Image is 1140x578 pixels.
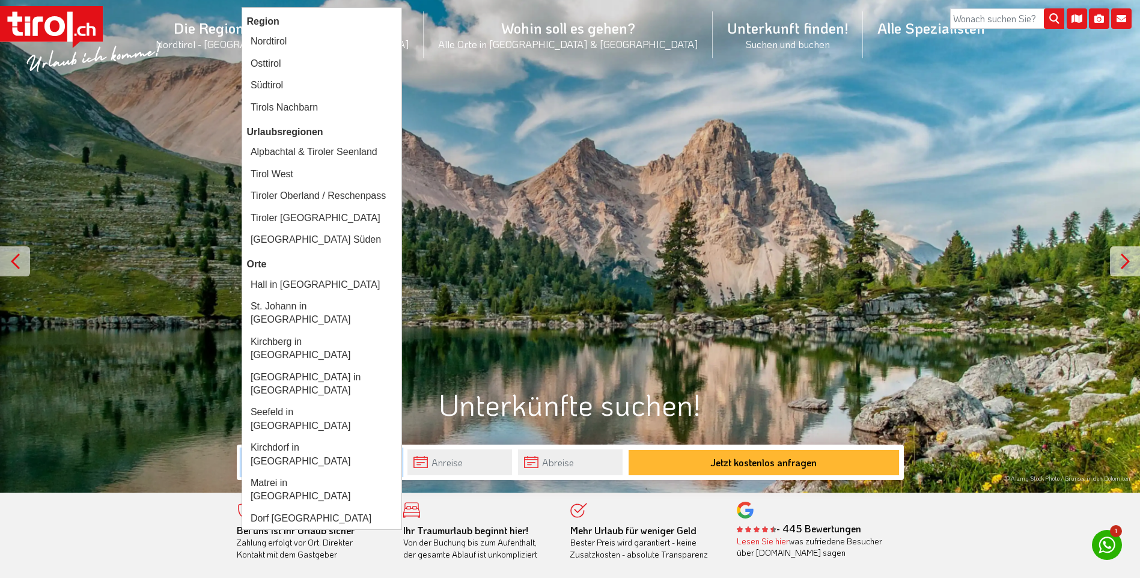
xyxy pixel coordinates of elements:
i: Fotogalerie [1089,8,1109,29]
li: Urlaubsregionen : Tiroler Oberland / Reschenpass [242,185,401,207]
a: Wohin soll es gehen?Alle Orte in [GEOGRAPHIC_DATA] & [GEOGRAPHIC_DATA] [424,5,713,64]
span: 1 [1110,525,1122,537]
div: Südtirol [247,77,397,94]
li: Region : Nordtirol [242,31,401,52]
small: Nordtirol - [GEOGRAPHIC_DATA] - [GEOGRAPHIC_DATA] [156,37,409,50]
div: Dorf [GEOGRAPHIC_DATA] [247,510,397,527]
small: Alle Orte in [GEOGRAPHIC_DATA] & [GEOGRAPHIC_DATA] [438,37,698,50]
input: Anreise [407,449,512,475]
div: Nordtirol [247,33,397,50]
h1: Unterkünfte suchen! [237,388,904,421]
div: Tirols Nachbarn [247,99,397,116]
li: Urlaubsregionen : Tiroler Zugspitz Arena [242,207,401,229]
li: Region : Tirols Nachbarn [242,97,401,118]
li: Orte : Dorf Tirol [242,508,401,529]
i: Kontakt [1111,8,1132,29]
li: Urlaubsregionen : Tirol West [242,163,401,185]
a: Die Region [GEOGRAPHIC_DATA]Nordtirol - [GEOGRAPHIC_DATA] - [GEOGRAPHIC_DATA] [141,5,424,64]
li: Region [242,13,401,31]
b: Bei uns ist Ihr Urlaub sicher [237,524,355,537]
div: [GEOGRAPHIC_DATA] in [GEOGRAPHIC_DATA] [247,369,397,400]
div: St. Johann in [GEOGRAPHIC_DATA] [247,298,397,329]
a: 1 [1092,530,1122,560]
li: Region : Osttirol [242,53,401,75]
li: Urlaubsregionen [242,123,401,141]
b: - 445 Bewertungen [737,522,861,535]
small: Suchen und buchen [727,37,849,50]
li: Orte : Hall in Tirol [242,274,401,296]
li: Orte : Oberndorf in Tirol [242,367,401,402]
div: Hall in [GEOGRAPHIC_DATA] [247,276,397,293]
div: Alpbachtal & Tiroler Seenland [247,144,397,160]
div: Bester Preis wird garantiert - keine Zusatzkosten - absolute Transparenz [570,525,719,561]
button: Jetzt kostenlos anfragen [629,450,899,475]
li: Urlaubsregionen : Alpbachtal & Tiroler Seenland [242,141,401,163]
div: Kirchdorf in [GEOGRAPHIC_DATA] [247,439,397,470]
li: Orte : Kirchberg in Tirol [242,331,401,367]
input: Abreise [518,449,623,475]
b: Mehr Urlaub für weniger Geld [570,524,696,537]
div: Tiroler Oberland / Reschenpass [247,187,397,204]
div: Matrei in [GEOGRAPHIC_DATA] [247,475,397,505]
a: Unterkunft finden!Suchen und buchen [713,5,863,64]
li: Orte [242,255,401,273]
li: Orte : Matrei in Osttirol [242,472,401,508]
div: Tirol West [247,166,397,183]
b: Ihr Traumurlaub beginnt hier! [403,524,528,537]
div: was zufriedene Besucher über [DOMAIN_NAME] sagen [737,535,886,559]
div: Tiroler [GEOGRAPHIC_DATA] [247,210,397,227]
input: Wonach suchen Sie? [950,8,1064,29]
div: Seefeld in [GEOGRAPHIC_DATA] [247,404,397,434]
div: Kirchberg in [GEOGRAPHIC_DATA] [247,333,397,364]
li: Region : Südtirol [242,75,401,96]
a: Alle Spezialisten [863,5,999,50]
div: Zahlung erfolgt vor Ort. Direkter Kontakt mit dem Gastgeber [237,525,386,561]
div: Von der Buchung bis zum Aufenthalt, der gesamte Ablauf ist unkompliziert [403,525,552,561]
li: Orte : Seefeld in Tirol [242,401,401,437]
a: Lesen Sie hier [737,535,789,547]
li: Urlaubsregionen : Südtirol Süden [242,229,401,251]
li: Orte : Kirchdorf in Tirol [242,437,401,472]
div: [GEOGRAPHIC_DATA] Süden [247,231,397,248]
i: Karte öffnen [1067,8,1087,29]
div: Osttirol [247,55,397,72]
li: Orte : St. Johann in Tirol [242,296,401,331]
